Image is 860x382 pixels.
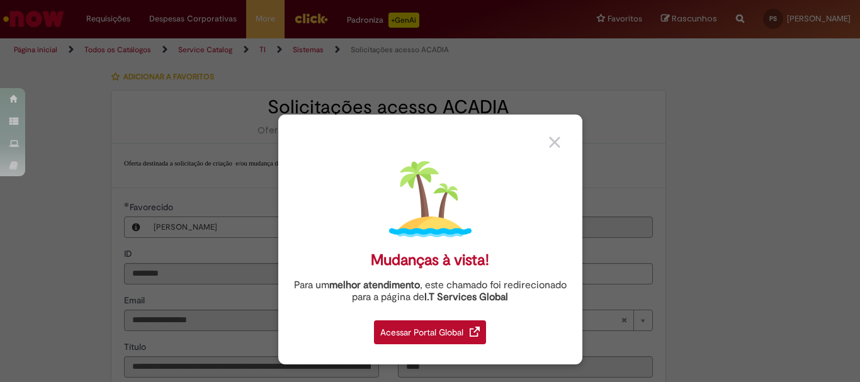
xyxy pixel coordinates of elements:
img: close_button_grey.png [549,137,560,148]
a: Acessar Portal Global [374,313,486,344]
div: Acessar Portal Global [374,320,486,344]
img: redirect_link.png [470,327,480,337]
a: I.T Services Global [424,284,508,303]
div: Mudanças à vista! [371,251,489,269]
div: Para um , este chamado foi redirecionado para a página de [288,279,573,303]
strong: melhor atendimento [329,279,420,291]
img: island.png [389,158,472,240]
